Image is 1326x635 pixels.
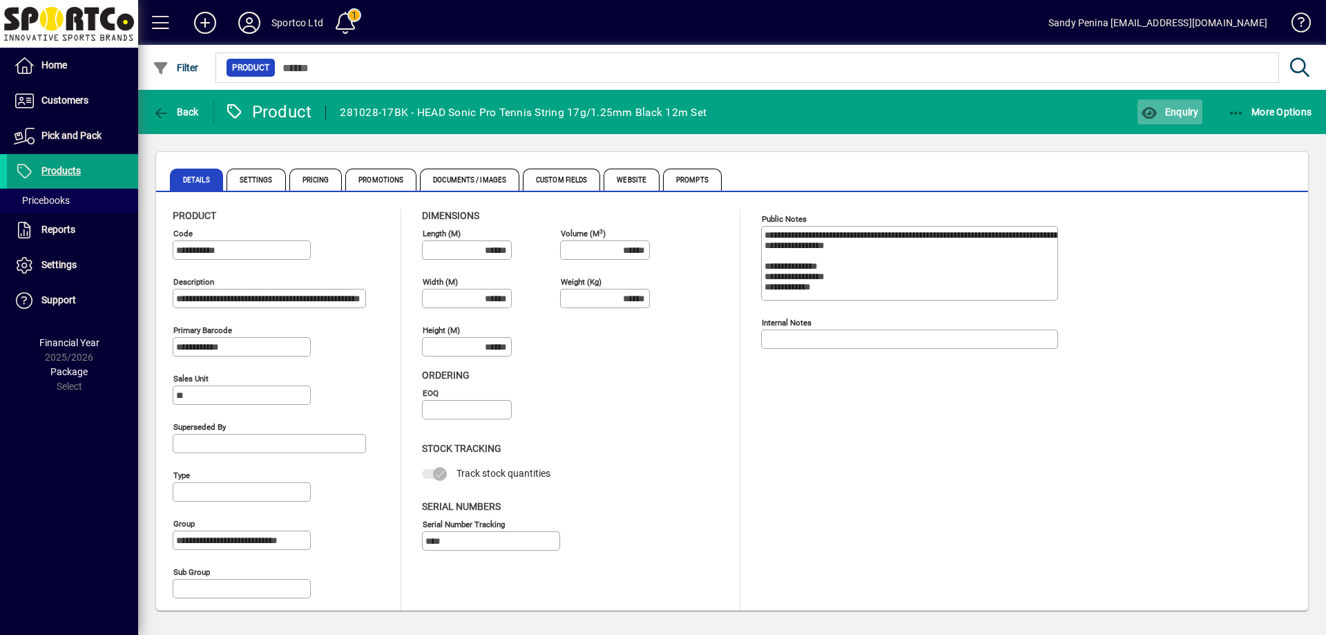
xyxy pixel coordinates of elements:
[762,214,807,224] mat-label: Public Notes
[762,318,811,328] mat-label: Internal Notes
[227,169,286,191] span: Settings
[420,169,519,191] span: Documents / Images
[663,169,722,191] span: Prompts
[173,519,195,529] mat-label: Group
[1048,12,1267,34] div: Sandy Penina [EMAIL_ADDRESS][DOMAIN_NAME]
[423,277,458,287] mat-label: Width (m)
[1224,99,1316,124] button: More Options
[7,119,138,153] a: Pick and Pack
[227,10,271,35] button: Profile
[561,277,602,287] mat-label: Weight (Kg)
[50,366,88,377] span: Package
[345,169,416,191] span: Promotions
[183,10,227,35] button: Add
[599,227,603,234] sup: 3
[423,325,460,335] mat-label: Height (m)
[7,248,138,283] a: Settings
[423,519,505,529] mat-label: Serial Number tracking
[604,169,660,191] span: Website
[149,99,202,124] button: Back
[422,370,470,381] span: Ordering
[423,229,461,238] mat-label: Length (m)
[224,101,312,123] div: Product
[340,102,707,124] div: 281028-17BK - HEAD Sonic Pro Tennis String 17g/1.25mm Black 12m Set
[523,169,600,191] span: Custom Fields
[39,337,99,348] span: Financial Year
[7,84,138,118] a: Customers
[138,99,214,124] app-page-header-button: Back
[1137,99,1202,124] button: Enquiry
[41,165,81,176] span: Products
[1281,3,1309,48] a: Knowledge Base
[173,374,209,383] mat-label: Sales unit
[173,471,190,480] mat-label: Type
[41,95,88,106] span: Customers
[1141,106,1198,117] span: Enquiry
[232,61,269,75] span: Product
[173,229,193,238] mat-label: Code
[149,55,202,80] button: Filter
[7,283,138,318] a: Support
[14,195,70,206] span: Pricebooks
[561,229,606,238] mat-label: Volume (m )
[7,213,138,247] a: Reports
[7,48,138,83] a: Home
[422,210,479,221] span: Dimensions
[170,169,223,191] span: Details
[173,567,210,577] mat-label: Sub group
[422,501,501,512] span: Serial Numbers
[153,62,199,73] span: Filter
[173,325,232,335] mat-label: Primary barcode
[41,59,67,70] span: Home
[271,12,323,34] div: Sportco Ltd
[153,106,199,117] span: Back
[41,294,76,305] span: Support
[7,189,138,212] a: Pricebooks
[41,130,102,141] span: Pick and Pack
[41,259,77,270] span: Settings
[173,422,226,432] mat-label: Superseded by
[457,468,550,479] span: Track stock quantities
[173,277,214,287] mat-label: Description
[289,169,343,191] span: Pricing
[1228,106,1312,117] span: More Options
[423,388,439,398] mat-label: EOQ
[41,224,75,235] span: Reports
[422,443,501,454] span: Stock Tracking
[173,210,216,221] span: Product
